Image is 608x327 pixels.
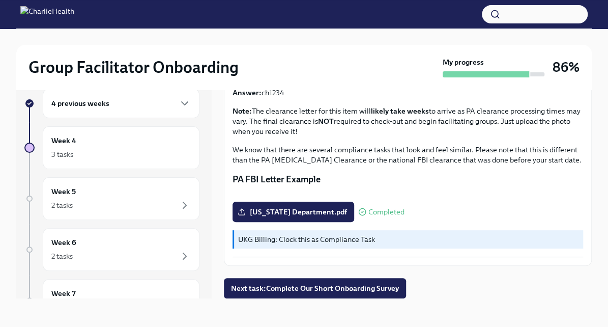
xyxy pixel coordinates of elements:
[51,135,76,146] h6: Week 4
[28,57,239,77] h2: Group Facilitator Onboarding
[233,106,583,137] p: The clearance letter for this item will to arrive as PA clearance processing times may vary. The ...
[233,106,252,116] strong: Note:
[51,98,109,109] h6: 4 previous weeks
[233,88,262,97] strong: Answer:
[371,106,429,116] strong: likely take weeks
[51,288,76,299] h6: Week 7
[553,58,580,76] h3: 86%
[51,149,73,159] div: 3 tasks
[24,279,199,322] a: Week 7
[51,186,76,197] h6: Week 5
[443,57,484,67] strong: My progress
[51,200,73,210] div: 2 tasks
[231,283,399,293] span: Next task : Complete Our Short Onboarding Survey
[240,207,347,217] span: [US_STATE] Department.pdf
[20,6,74,22] img: CharlieHealth
[24,177,199,220] a: Week 52 tasks
[318,117,334,126] strong: NOT
[43,89,199,118] div: 4 previous weeks
[368,208,404,216] span: Completed
[238,234,579,244] p: UKG Billing: Clock this as Compliance Task
[233,202,354,222] label: [US_STATE] Department.pdf
[24,228,199,271] a: Week 62 tasks
[51,237,76,248] h6: Week 6
[224,278,406,298] button: Next task:Complete Our Short Onboarding Survey
[24,126,199,169] a: Week 43 tasks
[51,251,73,261] div: 2 tasks
[233,145,583,165] p: We know that there are several compliance tasks that look and feel similar. Please note that this...
[233,173,583,185] p: PA FBI Letter Example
